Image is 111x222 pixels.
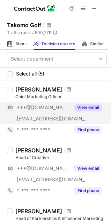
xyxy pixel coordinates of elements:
[15,154,107,161] div: Head of Creative
[17,104,70,111] span: ***@[DOMAIN_NAME]
[11,55,53,62] div: Select department
[15,94,107,100] div: Chief Marketing Officer
[7,21,41,29] h1: Takomo Golf
[17,116,89,122] span: [EMAIL_ADDRESS][DOMAIN_NAME]
[17,176,89,183] span: [EMAIL_ADDRESS][DOMAIN_NAME]
[14,4,56,13] img: ContactOut v5.3.10
[74,104,102,111] button: Reveal Button
[74,187,102,194] button: Reveal Button
[7,30,51,35] span: Traffic rank: # 500,279
[74,165,102,172] button: Reveal Button
[17,165,70,172] span: ***@[DOMAIN_NAME]
[15,208,62,215] div: [PERSON_NAME]
[42,41,75,47] span: Decision makers
[90,41,104,47] span: Similar
[15,41,27,47] span: About
[74,126,102,133] button: Reveal Button
[16,71,44,77] span: Select all (5)
[15,147,62,154] div: [PERSON_NAME]
[15,86,62,93] div: [PERSON_NAME]
[15,215,107,222] div: Head of Partnerships & Influencer Marketing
